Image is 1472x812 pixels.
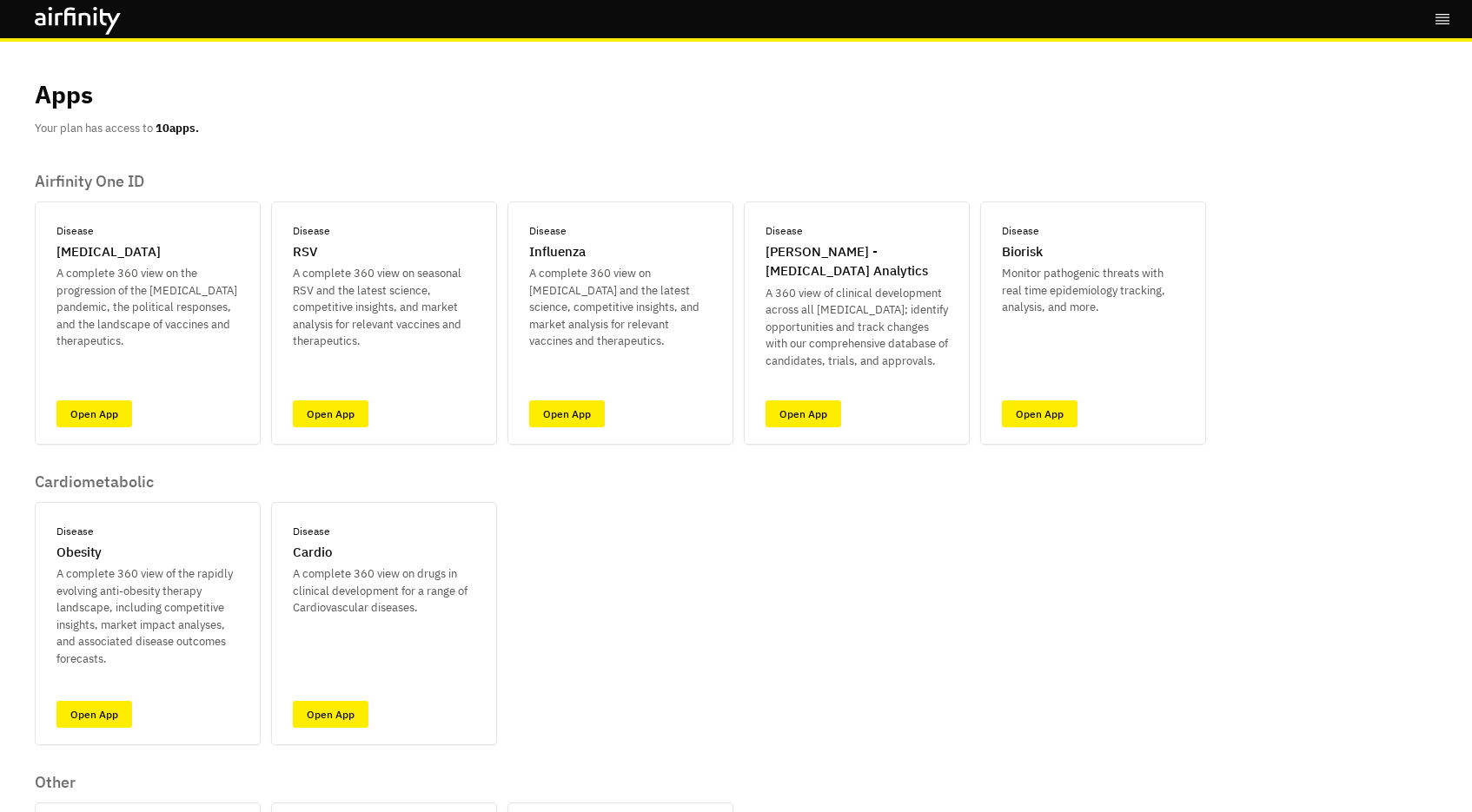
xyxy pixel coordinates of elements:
[529,400,605,427] a: Open App
[35,76,93,113] p: Apps
[529,265,712,350] p: A complete 360 view on [MEDICAL_DATA] and the latest science, competitive insights, and market an...
[56,223,94,239] p: Disease
[56,242,161,262] p: [MEDICAL_DATA]
[1002,265,1184,316] p: Monitor pathogenic threats with real time epidemiology tracking, analysis, and more.
[293,701,368,728] a: Open App
[293,565,475,617] p: A complete 360 view on drugs in clinical development for a range of Cardiovascular diseases.
[56,543,102,563] p: Obesity
[1002,400,1077,427] a: Open App
[293,543,332,563] p: Cardio
[56,565,239,667] p: A complete 360 view of the rapidly evolving anti-obesity therapy landscape, including competitive...
[293,524,330,539] p: Disease
[293,223,330,239] p: Disease
[35,120,199,137] p: Your plan has access to
[293,242,317,262] p: RSV
[766,223,803,239] p: Disease
[1002,242,1043,262] p: Biorisk
[35,472,497,492] p: Cardiometabolic
[1002,223,1039,239] p: Disease
[766,400,841,427] a: Open App
[293,265,475,350] p: A complete 360 view on seasonal RSV and the latest science, competitive insights, and market anal...
[35,773,733,792] p: Other
[766,285,948,370] p: A 360 view of clinical development across all [MEDICAL_DATA]; identify opportunities and track ch...
[293,400,368,427] a: Open App
[529,242,586,262] p: Influenza
[529,223,567,239] p: Disease
[56,400,132,427] a: Open App
[56,265,239,350] p: A complete 360 view on the progression of the [MEDICAL_DATA] pandemic, the political responses, a...
[56,524,94,539] p: Disease
[56,701,132,728] a: Open App
[156,121,199,135] b: 10 apps.
[35,172,1206,191] p: Airfinity One ID
[766,242,948,281] p: [PERSON_NAME] - [MEDICAL_DATA] Analytics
